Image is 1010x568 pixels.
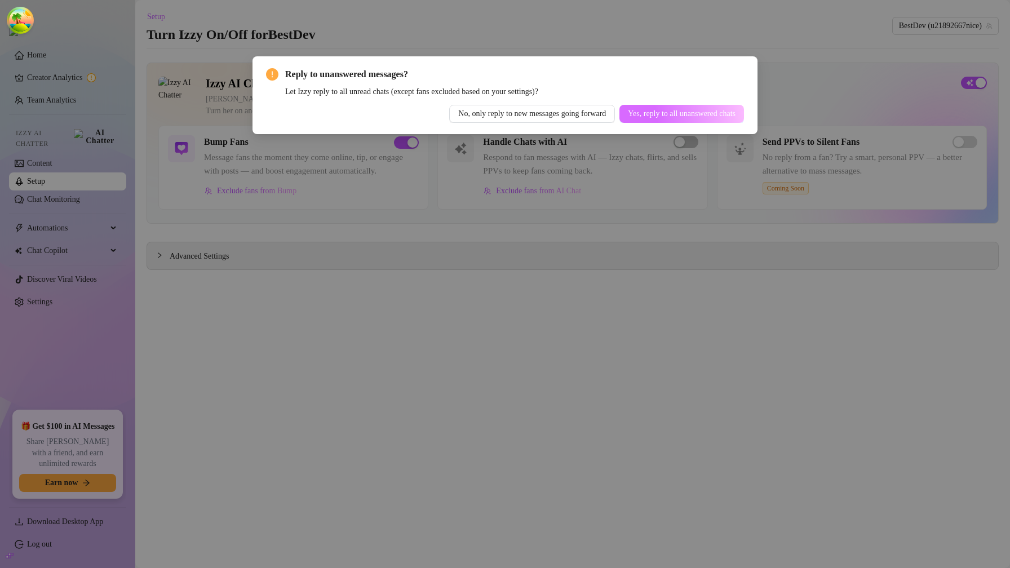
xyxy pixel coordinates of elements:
[9,9,32,32] button: Open Tanstack query devtools
[628,109,736,118] span: Yes, reply to all unanswered chats
[449,105,615,123] button: No, only reply to new messages going forward
[619,105,744,123] button: Yes, reply to all unanswered chats
[285,68,744,81] span: Reply to unanswered messages?
[266,68,278,81] span: exclamation-circle
[458,109,606,118] span: No, only reply to new messages going forward
[285,86,744,98] div: Let Izzy reply to all unread chats (except fans excluded based on your settings)?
